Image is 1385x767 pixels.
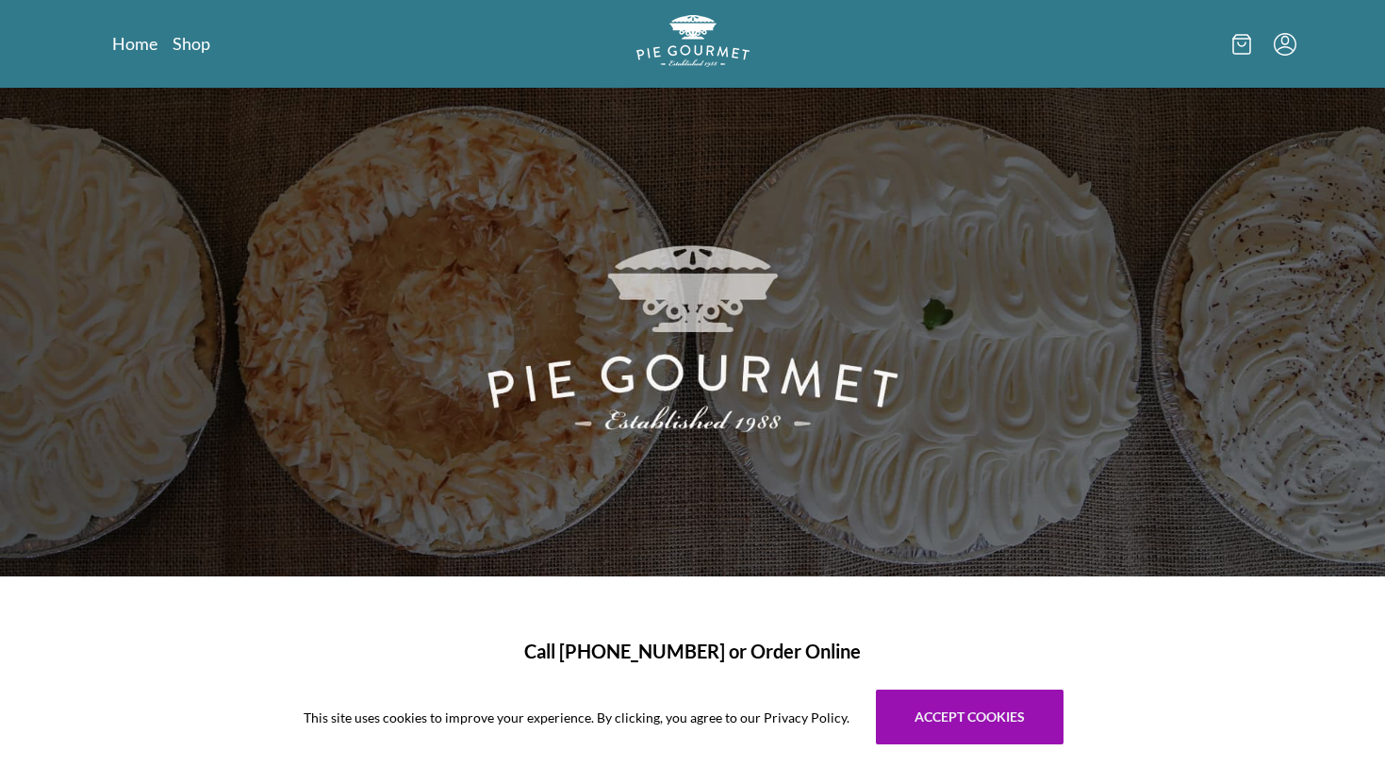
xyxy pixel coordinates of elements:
button: Accept cookies [876,690,1063,744]
a: Logo [636,15,750,73]
a: Home [112,32,157,55]
span: This site uses cookies to improve your experience. By clicking, you agree to our Privacy Policy. [304,708,849,727]
a: Shop [173,32,210,55]
img: logo [636,15,750,67]
button: Menu [1274,33,1296,56]
h1: Call [PHONE_NUMBER] or Order Online [135,637,1251,665]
